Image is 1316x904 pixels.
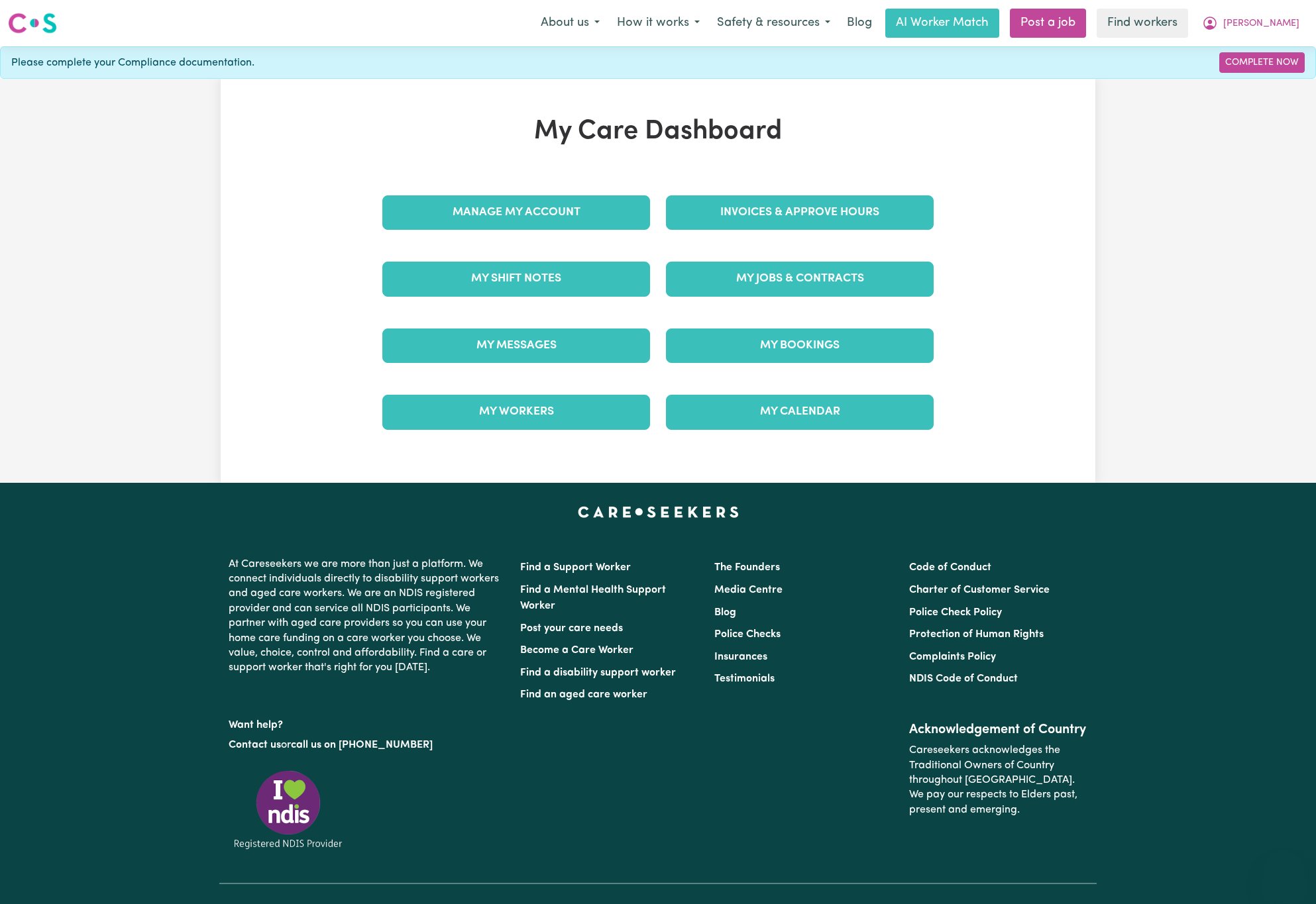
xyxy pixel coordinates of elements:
[374,116,942,148] h1: My Care Dashboard
[8,11,57,35] img: Careseekers logo
[714,585,783,595] a: Media Centre
[229,713,504,732] p: Want help?
[608,9,708,37] button: How it works
[909,607,1002,618] a: Police Check Policy
[8,8,57,38] a: Careseekers logo
[909,738,1087,823] p: Careseekers acknowledges the Traditional Owners of Country throughout [GEOGRAPHIC_DATA]. We pay o...
[382,195,650,230] a: Manage My Account
[229,768,348,851] img: Registered NDIS provider
[1223,17,1299,31] span: [PERSON_NAME]
[708,9,839,37] button: Safety & resources
[11,55,254,71] span: Please complete your Compliance documentation.
[666,328,934,363] a: My Bookings
[532,9,608,37] button: About us
[909,652,996,662] a: Complaints Policy
[909,585,1050,595] a: Charter of Customer Service
[520,645,633,656] a: Become a Care Worker
[520,689,647,700] a: Find an aged care worker
[520,623,623,634] a: Post your care needs
[382,328,650,363] a: My Messages
[520,585,666,611] a: Find a Mental Health Support Worker
[1219,52,1305,73] a: Complete Now
[714,562,780,573] a: The Founders
[229,732,504,758] p: or
[909,629,1044,640] a: Protection of Human Rights
[885,9,999,38] a: AI Worker Match
[229,552,504,681] p: At Careseekers we are more than just a platform. We connect individuals directly to disability su...
[909,562,991,573] a: Code of Conduct
[714,629,781,640] a: Police Checks
[666,262,934,296] a: My Jobs & Contracts
[909,722,1087,738] h2: Acknowledgement of Country
[714,652,767,662] a: Insurances
[578,507,739,517] a: Careseekers home page
[229,740,281,750] a: Contact us
[909,674,1018,684] a: NDIS Code of Conduct
[520,668,676,678] a: Find a disability support worker
[839,9,880,38] a: Blog
[382,262,650,296] a: My Shift Notes
[714,607,736,618] a: Blog
[1097,9,1188,38] a: Find workers
[520,562,631,573] a: Find a Support Worker
[291,740,433,750] a: call us on [PHONE_NUMBER]
[1010,9,1086,38] a: Post a job
[666,395,934,429] a: My Calendar
[666,195,934,230] a: Invoices & Approve Hours
[382,395,650,429] a: My Workers
[1193,9,1308,37] button: My Account
[714,674,775,684] a: Testimonials
[1263,851,1305,893] iframe: Button to launch messaging window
